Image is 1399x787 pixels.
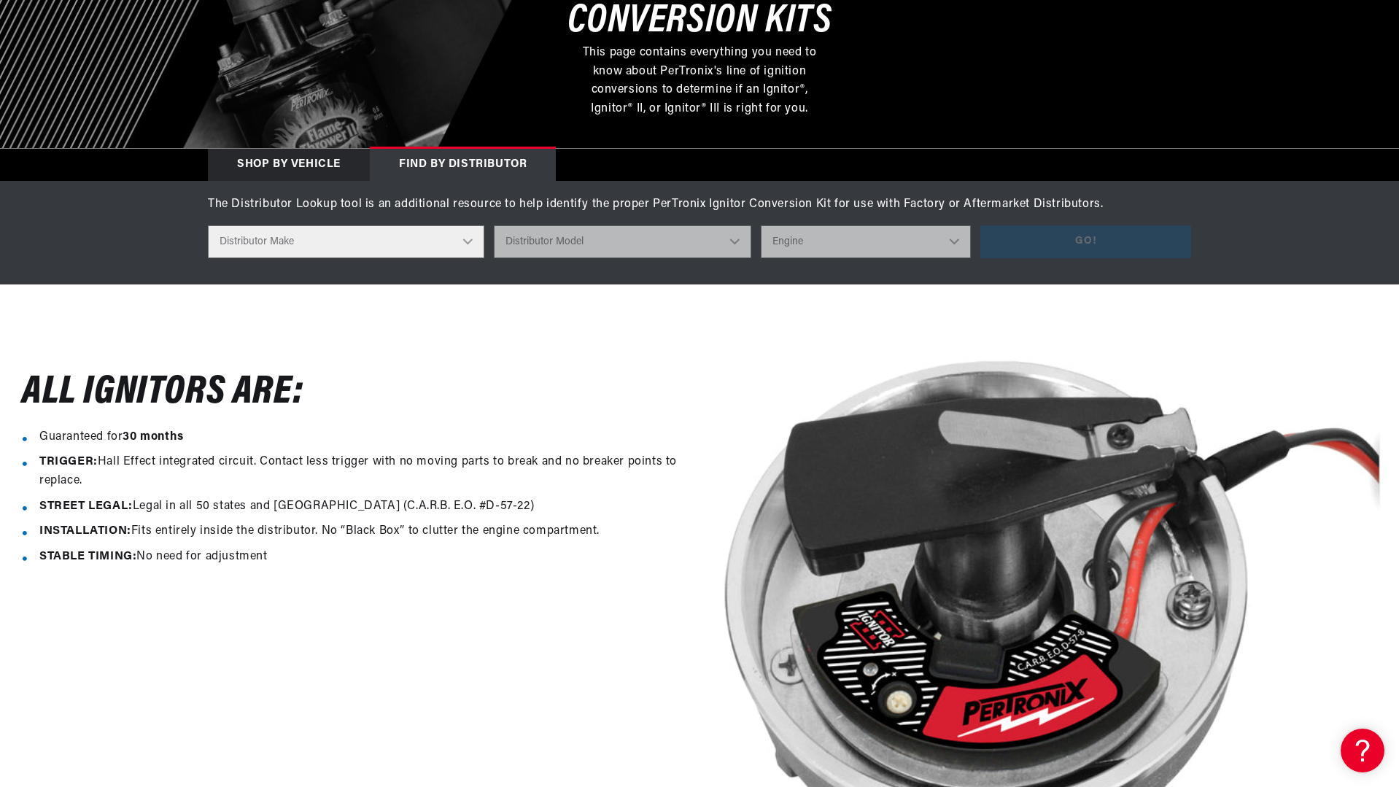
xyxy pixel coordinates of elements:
[39,522,678,541] li: Fits entirely inside the distributor. No “Black Box” to clutter the engine compartment.
[39,497,678,516] li: Legal in all 50 states and [GEOGRAPHIC_DATA] (C.A.R.B. E.O. #D-57-22)
[123,431,183,443] strong: 30 months
[208,195,1191,214] div: The Distributor Lookup tool is an additional resource to help identify the proper PerTronix Ignit...
[571,44,828,118] p: This page contains everything you need to know about PerTronix's line of ignition conversions to ...
[39,548,678,567] li: No need for adjustment
[39,428,678,447] li: Guaranteed for
[22,376,303,411] h2: All Ignitors ARe:
[39,525,131,537] strong: INSTALLATION:
[370,149,556,181] div: Find by Distributor
[39,500,133,512] strong: STREET LEGAL:
[39,456,98,468] strong: TRIGGER:
[39,453,678,490] li: Hall Effect integrated circuit. Contact less trigger with no moving parts to break and no breaker...
[208,149,370,181] div: Shop by vehicle
[39,551,136,562] strong: STABLE TIMING:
